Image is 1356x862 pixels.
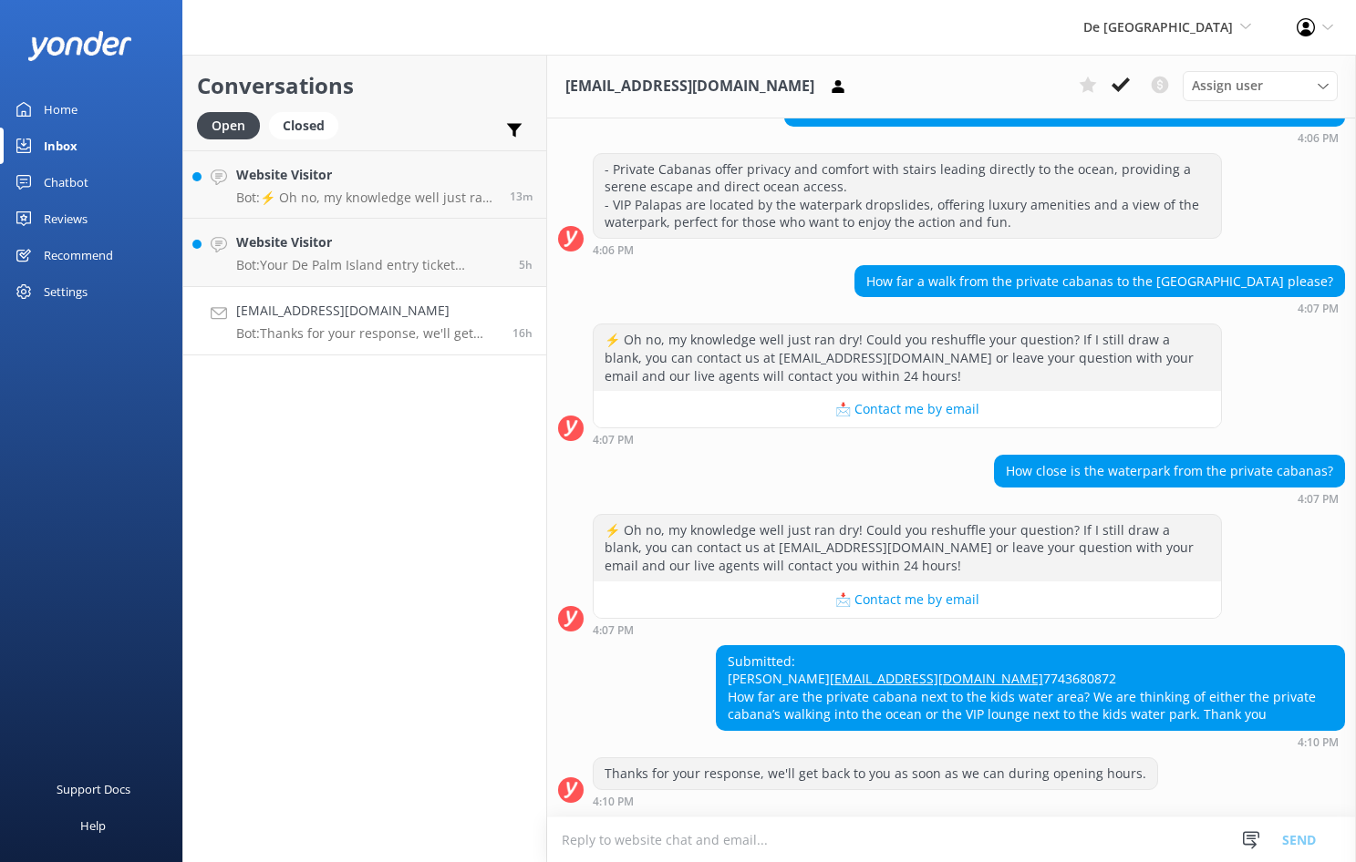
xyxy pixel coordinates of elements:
[44,128,78,164] div: Inbox
[594,391,1221,427] button: 📩 Contact me by email
[593,433,1222,446] div: Sep 29 2025 04:07pm (UTC -04:00) America/Caracas
[594,515,1221,581] div: ⚡ Oh no, my knowledge well just ran dry! Could you reshuffle your question? If I still draw a bla...
[593,625,634,636] strong: 4:07 PM
[594,324,1221,391] div: ⚡ Oh no, my knowledge well just ran dry! Could you reshuffle your question? If I still draw a bla...
[594,758,1157,789] div: Thanks for your response, we'll get back to you as soon as we can during opening hours.
[594,154,1221,238] div: - Private Cabanas offer privacy and comfort with stairs leading directly to the ocean, providing ...
[830,670,1043,687] a: [EMAIL_ADDRESS][DOMAIN_NAME]
[593,245,634,256] strong: 4:06 PM
[565,75,814,98] h3: [EMAIL_ADDRESS][DOMAIN_NAME]
[183,150,546,219] a: Website VisitorBot:⚡ Oh no, my knowledge well just ran dry! Could you reshuffle your question? If...
[44,91,78,128] div: Home
[994,492,1345,505] div: Sep 29 2025 04:07pm (UTC -04:00) America/Caracas
[855,266,1344,297] div: How far a walk from the private cabanas to the [GEOGRAPHIC_DATA] please?
[512,325,533,341] span: Sep 29 2025 04:10pm (UTC -04:00) America/Caracas
[1192,76,1263,96] span: Assign user
[1083,18,1233,36] span: De [GEOGRAPHIC_DATA]
[593,795,1158,807] div: Sep 29 2025 04:10pm (UTC -04:00) America/Caracas
[27,31,132,61] img: yonder-white-logo.png
[269,115,347,135] a: Closed
[1298,494,1339,505] strong: 4:07 PM
[236,325,499,342] p: Bot: Thanks for your response, we'll get back to you as soon as we can during opening hours.
[594,581,1221,618] button: 📩 Contact me by email
[183,287,546,355] a: [EMAIL_ADDRESS][DOMAIN_NAME]Bot:Thanks for your response, we'll get back to you as soon as we can...
[995,456,1344,487] div: How close is the waterpark from the private cabanas?
[80,807,106,844] div: Help
[519,257,533,272] span: Sep 30 2025 02:37am (UTC -04:00) America/Caracas
[717,646,1344,730] div: Submitted: [PERSON_NAME] 7743680872 How far are the private cabana next to the kids water area? W...
[183,219,546,287] a: Website VisitorBot:Your De Palm Island entry ticket includes a lunch buffet, open bar with unlimi...
[197,115,269,135] a: Open
[854,302,1345,314] div: Sep 29 2025 04:07pm (UTC -04:00) America/Caracas
[236,232,505,252] h4: Website Visitor
[593,435,634,446] strong: 4:07 PM
[716,735,1345,748] div: Sep 29 2025 04:10pm (UTC -04:00) America/Caracas
[1298,737,1339,748] strong: 4:10 PM
[269,112,338,139] div: Closed
[1298,303,1339,314] strong: 4:07 PM
[784,131,1345,144] div: Sep 29 2025 04:06pm (UTC -04:00) America/Caracas
[44,237,113,273] div: Recommend
[236,257,505,273] p: Bot: Your De Palm Island entry ticket includes a lunch buffet, open bar with unlimited beverages,...
[510,189,533,204] span: Sep 30 2025 08:04am (UTC -04:00) America/Caracas
[236,165,496,185] h4: Website Visitor
[1183,71,1338,100] div: Assign User
[236,301,499,321] h4: [EMAIL_ADDRESS][DOMAIN_NAME]
[44,273,88,310] div: Settings
[593,243,1222,256] div: Sep 29 2025 04:06pm (UTC -04:00) America/Caracas
[1298,133,1339,144] strong: 4:06 PM
[593,796,634,807] strong: 4:10 PM
[197,68,533,103] h2: Conversations
[44,164,88,200] div: Chatbot
[197,112,260,139] div: Open
[236,190,496,206] p: Bot: ⚡ Oh no, my knowledge well just ran dry! Could you reshuffle your question? If I still draw ...
[44,200,88,237] div: Reviews
[593,623,1222,636] div: Sep 29 2025 04:07pm (UTC -04:00) America/Caracas
[57,771,130,807] div: Support Docs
